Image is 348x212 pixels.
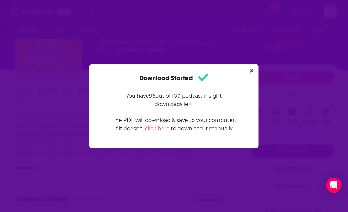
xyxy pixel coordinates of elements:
p: You have 96 out of 100 podcast insight downloads left. [112,92,236,109]
div: Open Intercom Messenger [326,178,342,193]
p: The PDF will download & save to your computer. If it doesn't, to download it manually. [112,116,236,133]
a: click here [145,125,170,131]
h1: Download Started [140,72,208,84]
button: Close [247,67,256,75]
